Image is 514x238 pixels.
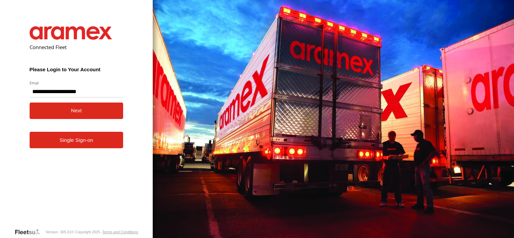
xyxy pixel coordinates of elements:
[30,132,123,148] a: Single Sign-on
[30,80,123,85] label: Email
[30,67,123,72] h3: Please Login to Your Account
[30,44,123,50] h2: Connected Fleet
[45,230,71,234] div: Version: 305.01
[71,230,138,234] div: © Copyright 2025 -
[30,103,123,119] button: Next
[14,229,45,235] a: Visit our Website
[30,26,112,40] img: Aramex
[102,230,138,234] a: Terms and Conditions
